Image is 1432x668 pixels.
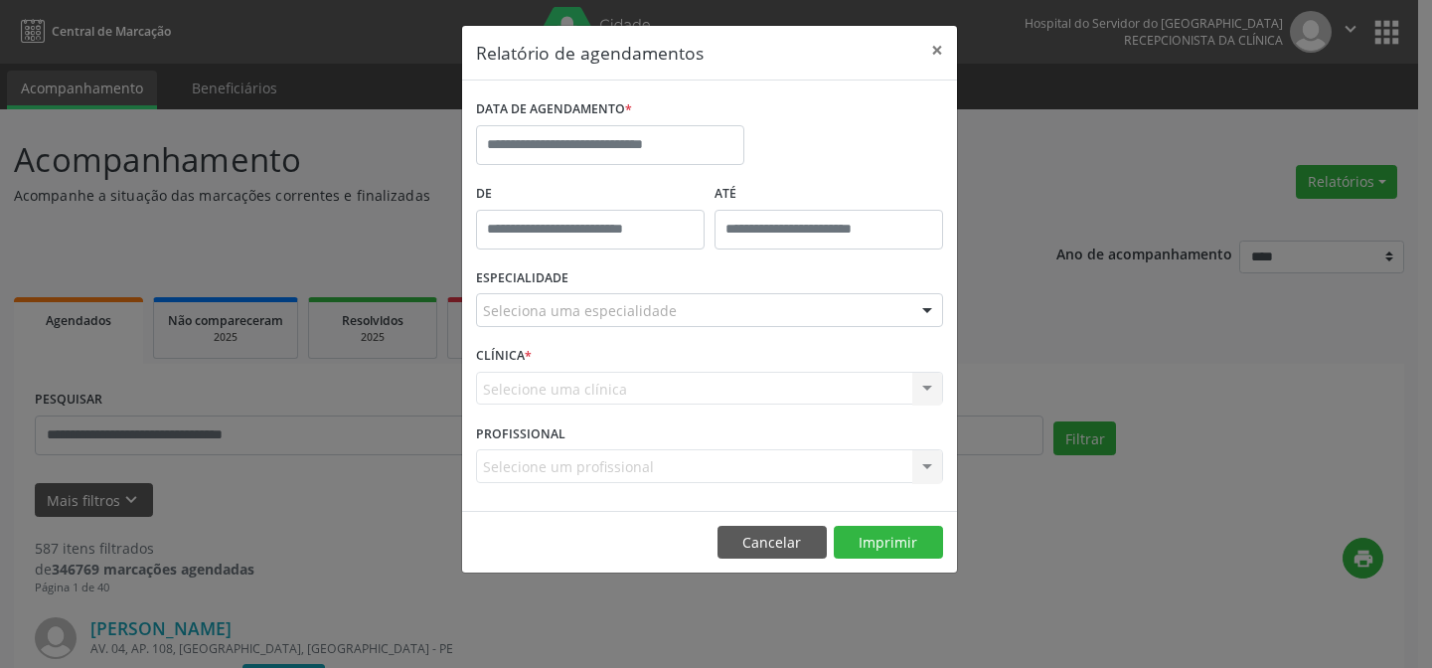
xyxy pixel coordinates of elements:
label: ESPECIALIDADE [476,263,568,294]
button: Imprimir [834,526,943,560]
label: ATÉ [715,179,943,210]
label: CLÍNICA [476,341,532,372]
h5: Relatório de agendamentos [476,40,704,66]
button: Close [917,26,957,75]
span: Seleciona uma especialidade [483,300,677,321]
label: DATA DE AGENDAMENTO [476,94,632,125]
label: De [476,179,705,210]
button: Cancelar [717,526,827,560]
label: PROFISSIONAL [476,418,565,449]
